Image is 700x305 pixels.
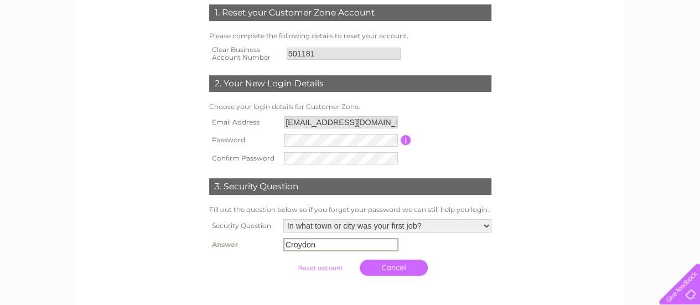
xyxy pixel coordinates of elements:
a: Cancel [360,260,428,276]
div: 2. Your New Login Details [209,75,491,92]
th: Security Question [206,216,281,235]
div: 3. Security Question [209,178,491,195]
a: Water [545,47,566,55]
td: Please complete the following details to reset your account. [206,29,494,43]
a: Energy [573,47,597,55]
input: Submit [286,260,354,276]
a: Contact [666,47,693,55]
a: 0333 014 3131 [491,6,568,19]
img: logo.png [24,29,81,63]
th: Confirm Password [206,149,282,168]
input: Information [401,135,411,145]
div: 1. Reset your Customer Zone Account [209,4,491,21]
div: Clear Business is a trading name of Verastar Limited (registered in [GEOGRAPHIC_DATA] No. 3667643... [89,6,612,54]
td: Choose your login details for Customer Zone. [206,100,494,113]
th: Password [206,131,282,149]
th: Email Address [206,113,282,131]
th: Answer [206,235,281,254]
td: Fill out the question below so if you forget your password we can still help you login. [206,203,494,216]
th: Clear Business Account Number [206,43,284,65]
a: Telecoms [604,47,637,55]
a: Blog [644,47,660,55]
